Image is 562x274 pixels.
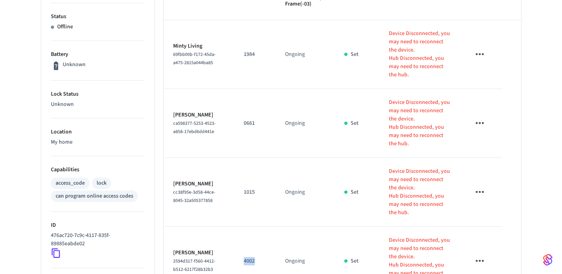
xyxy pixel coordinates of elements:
p: Hub Disconnected, you may need to reconnect the hub. [389,123,452,148]
p: Set [351,119,358,128]
span: 69fbb00b-f172-45da-a475-2815a044ba85 [173,51,216,66]
p: My home [51,138,145,146]
p: Battery [51,50,145,59]
p: Device Disconnected, you may need to reconnect the device. [389,98,452,123]
p: Unknown [63,61,86,69]
p: Set [351,188,358,196]
p: 476ac720-7c9c-4117-835f-89885eabde02 [51,231,142,248]
p: Set [351,50,358,59]
p: [PERSON_NAME] [173,249,225,257]
p: Minty Living [173,42,225,50]
p: 1015 [244,188,266,196]
span: cc38f95e-3d58-44ce-8045-32a505377858 [173,189,215,204]
p: Set [351,257,358,265]
p: Capabilities [51,166,145,174]
p: 0661 [244,119,266,128]
img: SeamLogoGradient.69752ec5.svg [543,254,553,266]
p: Location [51,128,145,136]
p: ID [51,221,145,230]
p: Hub Disconnected, you may need to reconnect the hub. [389,54,452,79]
p: [PERSON_NAME] [173,111,225,119]
div: access_code [56,179,85,187]
p: Offline [57,23,73,31]
p: [PERSON_NAME] [173,180,225,188]
p: Device Disconnected, you may need to reconnect the device. [389,167,452,192]
div: lock [97,179,106,187]
p: Lock Status [51,90,145,98]
div: can program online access codes [56,192,133,200]
td: Ongoing [276,89,335,158]
span: ca598377-5253-4523-a858-17ebd6dd441e [173,120,216,135]
td: Ongoing [276,20,335,89]
p: Hub Disconnected, you may need to reconnect the hub. [389,192,452,217]
p: Unknown [51,100,145,109]
p: Device Disconnected, you may need to reconnect the device. [389,236,452,261]
td: Ongoing [276,158,335,227]
p: 4002 [244,257,266,265]
p: Device Disconnected, you may need to reconnect the device. [389,30,452,54]
p: 1984 [244,50,266,59]
p: Status [51,13,145,21]
span: 2594d317-f560-4412-b512-6217f28b32b3 [173,258,215,273]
